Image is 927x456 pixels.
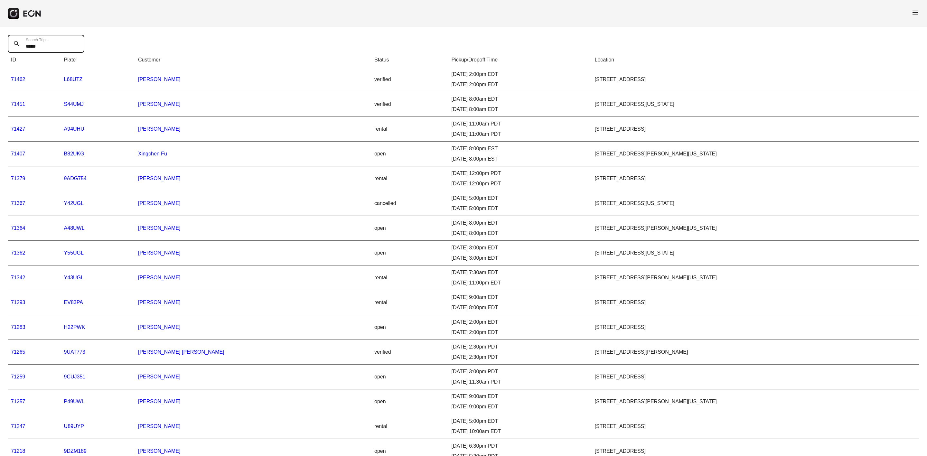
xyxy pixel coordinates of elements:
td: open [371,315,448,340]
td: verified [371,92,448,117]
td: [STREET_ADDRESS][PERSON_NAME][US_STATE] [592,142,919,166]
a: [PERSON_NAME] [138,300,181,305]
td: [STREET_ADDRESS][PERSON_NAME] [592,340,919,365]
th: ID [8,53,61,67]
a: 71364 [11,225,25,231]
a: [PERSON_NAME] [138,77,181,82]
div: [DATE] 2:00pm EDT [451,318,588,326]
div: [DATE] 11:00am PDT [451,130,588,138]
div: [DATE] 3:00pm EDT [451,254,588,262]
a: 71451 [11,101,25,107]
th: Location [592,53,919,67]
td: rental [371,166,448,191]
div: [DATE] 3:00pm EDT [451,244,588,252]
a: EV83PA [64,300,83,305]
div: [DATE] 9:00pm EDT [451,403,588,411]
a: 9UAT773 [64,349,85,355]
div: [DATE] 8:00pm EDT [451,304,588,312]
a: Y43UGL [64,275,84,280]
div: [DATE] 8:00pm EST [451,155,588,163]
td: open [371,142,448,166]
a: 71462 [11,77,25,82]
th: Status [371,53,448,67]
td: rental [371,117,448,142]
td: [STREET_ADDRESS][US_STATE] [592,92,919,117]
a: 71265 [11,349,25,355]
div: [DATE] 9:00am EDT [451,293,588,301]
div: [DATE] 3:00pm PDT [451,368,588,376]
a: [PERSON_NAME] [138,275,181,280]
td: [STREET_ADDRESS] [592,315,919,340]
a: U89UYP [64,423,84,429]
td: open [371,389,448,414]
a: [PERSON_NAME] [138,126,181,132]
div: [DATE] 5:00pm EDT [451,417,588,425]
td: rental [371,414,448,439]
td: [STREET_ADDRESS] [592,166,919,191]
div: [DATE] 8:00am EDT [451,95,588,103]
a: 9ADG754 [64,176,87,181]
div: [DATE] 2:30pm PDT [451,353,588,361]
a: [PERSON_NAME] [138,225,181,231]
a: 71259 [11,374,25,379]
a: [PERSON_NAME] [PERSON_NAME] [138,349,224,355]
a: [PERSON_NAME] [138,250,181,256]
div: [DATE] 2:00pm EDT [451,329,588,336]
td: [STREET_ADDRESS] [592,414,919,439]
a: Xingchen Fu [138,151,167,156]
td: rental [371,290,448,315]
a: S44UMJ [64,101,84,107]
a: A94UHU [64,126,84,132]
div: [DATE] 10:00am EDT [451,428,588,435]
div: [DATE] 8:00pm EDT [451,219,588,227]
a: L68UTZ [64,77,83,82]
td: open [371,216,448,241]
div: [DATE] 9:00am EDT [451,393,588,400]
a: [PERSON_NAME] [138,448,181,454]
a: 9CUJ351 [64,374,86,379]
div: [DATE] 11:00pm EDT [451,279,588,287]
td: [STREET_ADDRESS][PERSON_NAME][US_STATE] [592,389,919,414]
td: [STREET_ADDRESS] [592,365,919,389]
a: Y55UGL [64,250,84,256]
a: 71362 [11,250,25,256]
div: [DATE] 2:00pm EDT [451,81,588,88]
span: menu [912,9,919,16]
a: [PERSON_NAME] [138,399,181,404]
div: [DATE] 5:00pm EDT [451,205,588,212]
a: B82UKG [64,151,84,156]
th: Plate [61,53,135,67]
td: verified [371,340,448,365]
a: 71247 [11,423,25,429]
div: [DATE] 2:30pm PDT [451,343,588,351]
a: 71293 [11,300,25,305]
td: [STREET_ADDRESS] [592,117,919,142]
th: Customer [135,53,371,67]
a: [PERSON_NAME] [138,101,181,107]
div: [DATE] 8:00pm EDT [451,229,588,237]
a: [PERSON_NAME] [138,374,181,379]
div: [DATE] 8:00pm EST [451,145,588,153]
a: 71283 [11,324,25,330]
td: open [371,365,448,389]
div: [DATE] 8:00am EDT [451,106,588,113]
a: 71218 [11,448,25,454]
a: [PERSON_NAME] [138,423,181,429]
a: P49UWL [64,399,85,404]
div: [DATE] 5:00pm EDT [451,194,588,202]
a: 9DZM189 [64,448,87,454]
td: [STREET_ADDRESS][US_STATE] [592,241,919,265]
div: [DATE] 11:30am PDT [451,378,588,386]
td: cancelled [371,191,448,216]
a: 71367 [11,200,25,206]
a: A48UWL [64,225,85,231]
a: H22PWK [64,324,85,330]
div: [DATE] 7:30am EDT [451,269,588,276]
a: 71407 [11,151,25,156]
td: [STREET_ADDRESS][US_STATE] [592,191,919,216]
div: [DATE] 6:30pm PDT [451,442,588,450]
label: Search Trips [26,37,47,42]
div: [DATE] 12:00pm PDT [451,170,588,177]
td: rental [371,265,448,290]
td: [STREET_ADDRESS][PERSON_NAME][US_STATE] [592,216,919,241]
